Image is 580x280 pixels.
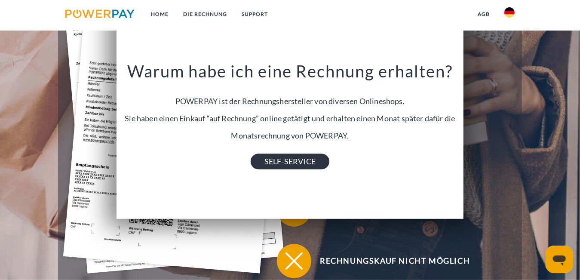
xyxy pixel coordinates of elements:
[277,244,500,278] button: Rechnungskauf nicht möglich
[65,9,135,18] img: logo-powerpay.svg
[277,192,500,227] button: Hilfe-Center
[546,246,573,273] iframe: Schaltfläche zum Öffnen des Messaging-Fensters
[234,6,275,22] a: SUPPORT
[251,154,329,169] a: SELF-SERVICE
[144,6,176,22] a: Home
[470,6,497,22] a: agb
[504,7,515,18] img: de
[122,62,458,82] h3: Warum habe ich eine Rechnung erhalten?
[176,6,234,22] a: DIE RECHNUNG
[122,62,458,162] div: POWERPAY ist der Rechnungshersteller von diversen Onlineshops. Sie haben einen Einkauf “auf Rechn...
[290,244,500,278] span: Rechnungskauf nicht möglich
[283,250,305,272] img: qb_close.svg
